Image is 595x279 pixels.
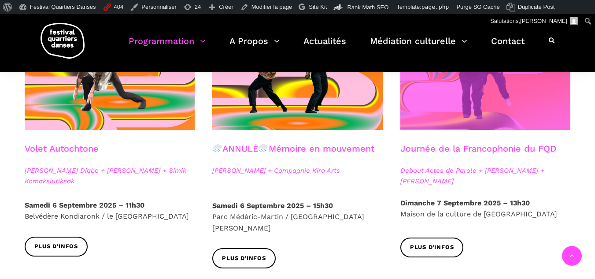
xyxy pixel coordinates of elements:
a: Plus d'infos [25,237,88,257]
span: [PERSON_NAME] + Compagnie Kira Arts [212,165,383,176]
p: Maison de la culture de [GEOGRAPHIC_DATA] [400,197,571,220]
strong: Samedi 6 Septembre 2025 – 15h30 [212,201,333,210]
strong: Samedi 6 Septembre 2025 – 11h30 [25,201,144,209]
span: page.php [421,4,449,10]
span: [PERSON_NAME] [520,18,567,24]
a: Actualités [303,33,346,60]
a: Programmation [129,33,206,60]
span: Plus d'infos [34,242,78,251]
span: Rank Math SEO [347,4,388,11]
a: Médiation culturelle [370,33,467,60]
a: A Propos [229,33,280,60]
img: 🌧️ [259,144,268,153]
a: Volet Autochtone [25,143,99,154]
a: Salutations, [487,14,581,28]
img: logo-fqd-med [41,23,85,59]
p: Parc Médéric-Martin / [GEOGRAPHIC_DATA][PERSON_NAME] [212,200,383,234]
a: Journée de la Francophonie du FQD [400,143,556,154]
span: Site Kit [309,4,327,10]
a: Contact [491,33,525,60]
span: [PERSON_NAME] Diabo + [PERSON_NAME] + Simik Komaksiutiksak [25,165,195,186]
span: Debout Actes de Parole + [PERSON_NAME] + [PERSON_NAME] [400,165,571,186]
img: 🌧️ [213,144,222,153]
a: Plus d'infos [400,238,464,257]
strong: Dimanche 7 Septembre 2025 – 13h30 [400,199,530,207]
span: Plus d'infos [222,254,266,263]
a: Plus d'infos [212,248,276,268]
span: Plus d'infos [410,243,454,252]
p: Belvédère Kondiaronk / le [GEOGRAPHIC_DATA] [25,200,195,222]
a: ANNULÉMémoire en mouvement [212,143,374,154]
